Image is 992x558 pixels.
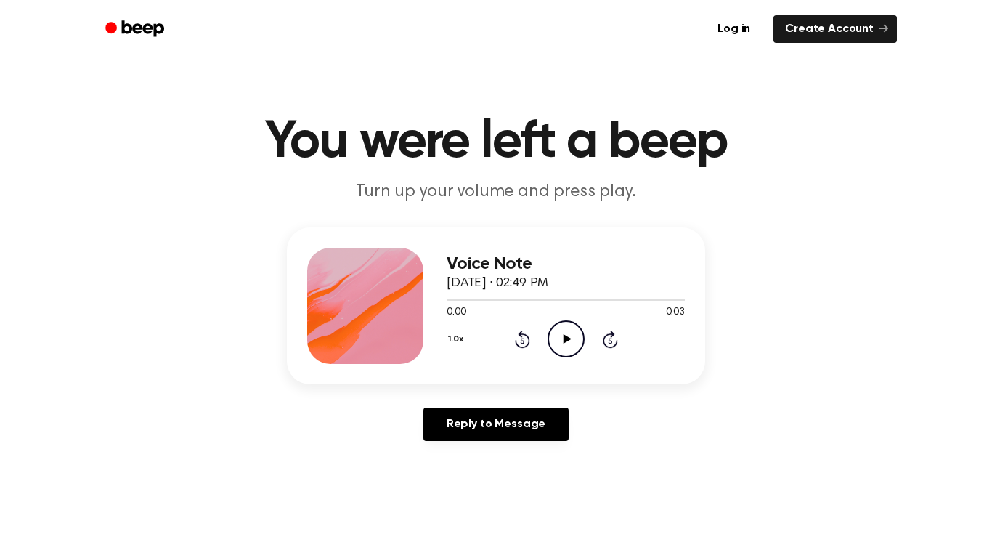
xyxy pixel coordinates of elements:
[447,305,465,320] span: 0:00
[423,408,569,441] a: Reply to Message
[773,15,897,43] a: Create Account
[447,254,685,274] h3: Voice Note
[666,305,685,320] span: 0:03
[217,180,775,204] p: Turn up your volume and press play.
[447,277,548,290] span: [DATE] · 02:49 PM
[703,12,765,46] a: Log in
[447,327,468,352] button: 1.0x
[95,15,177,44] a: Beep
[124,116,868,169] h1: You were left a beep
